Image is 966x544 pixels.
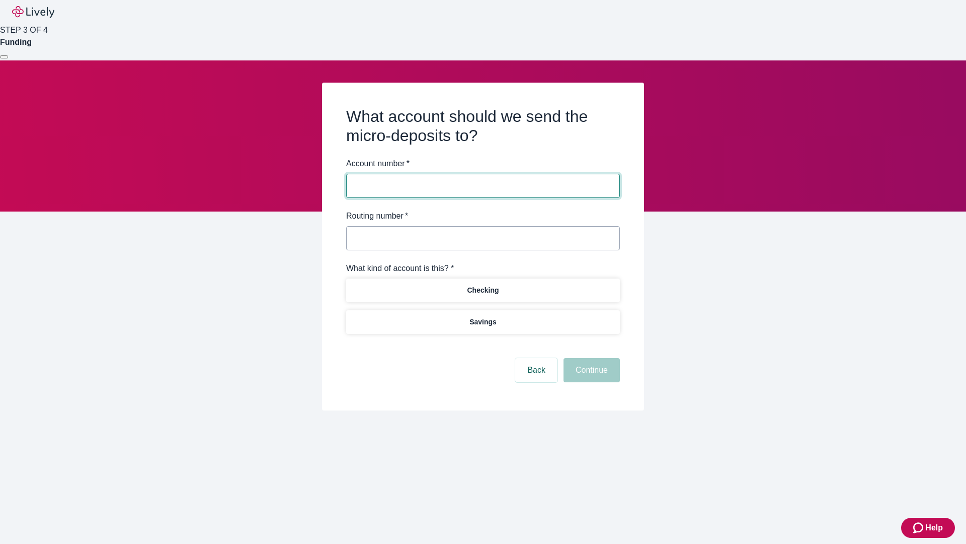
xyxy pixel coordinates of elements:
[346,158,410,170] label: Account number
[346,107,620,146] h2: What account should we send the micro-deposits to?
[925,522,943,534] span: Help
[346,210,408,222] label: Routing number
[346,310,620,334] button: Savings
[515,358,557,382] button: Back
[467,285,499,296] p: Checking
[346,262,454,275] label: What kind of account is this? *
[469,317,497,327] p: Savings
[901,518,955,538] button: Zendesk support iconHelp
[913,522,925,534] svg: Zendesk support icon
[346,279,620,302] button: Checking
[12,6,54,18] img: Lively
